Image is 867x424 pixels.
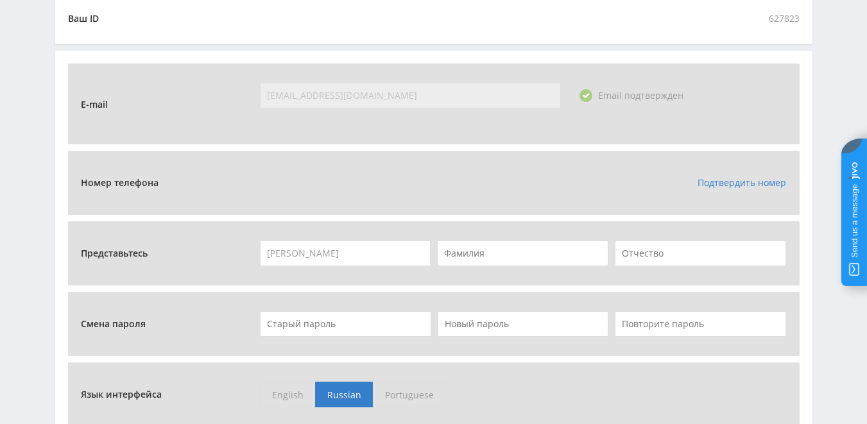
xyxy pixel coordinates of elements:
input: Фамилия [437,241,608,266]
span: Номер телефона [81,170,165,196]
span: Смена пароля [81,311,152,337]
a: Подтвердить номер [698,176,786,189]
input: Старый пароль [260,311,431,337]
span: Email подтвержден [598,89,683,101]
input: Повторите пароль [615,311,786,337]
span: 627823 [769,6,800,31]
span: Представьтесь [81,241,154,266]
span: English [260,382,315,407]
span: Portuguese [373,382,446,407]
input: Новый пароль [438,311,609,337]
input: Имя [260,241,431,266]
div: Ваш ID [68,13,99,24]
span: E-mail [81,92,114,117]
span: Russian [315,382,373,407]
span: Язык интерфейса [81,382,168,407]
input: Отчество [615,241,786,266]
